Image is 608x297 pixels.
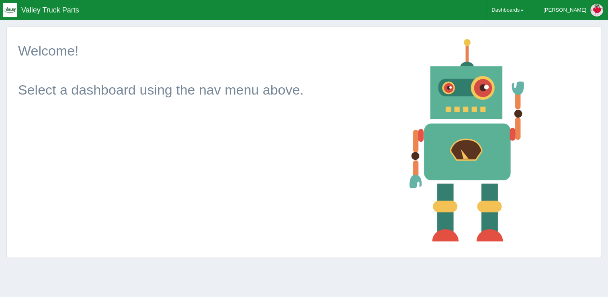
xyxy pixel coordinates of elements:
p: Welcome! Select a dashboard using the nav menu above. [18,41,397,100]
img: robot-18af129d45a23e4dba80317a7b57af8f57279c3d1c32989fc063bd2141a5b856.png [403,33,531,247]
img: Profile Picture [590,4,603,16]
span: Valley Truck Parts [21,6,79,14]
div: [PERSON_NAME] [543,2,586,18]
img: q1blfpkbivjhsugxdrfq.png [3,3,17,17]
